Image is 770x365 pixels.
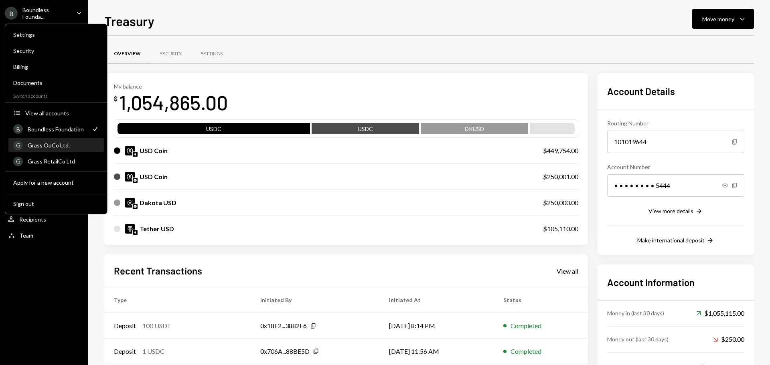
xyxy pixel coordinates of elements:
div: Move money [702,15,734,23]
a: Security [150,44,191,64]
a: Security [8,43,104,58]
div: Overview [114,50,141,57]
div: 100 USDT [142,321,171,331]
a: Overview [104,44,150,64]
div: 0x706A...88BE5D [260,347,310,356]
div: $250.00 [713,335,744,344]
div: B [5,7,18,20]
div: $250,000.00 [543,198,578,208]
img: ethereum-mainnet [133,230,138,235]
div: Boundless Founda... [22,6,70,20]
div: My balance [114,83,228,90]
div: Team [19,232,33,239]
div: G [13,141,23,150]
div: Security [160,50,182,57]
div: Money in (last 30 days) [607,309,664,317]
img: base-mainnet [133,178,138,183]
th: Status [494,287,588,313]
div: USD Coin [140,172,168,181]
img: DKUSD [125,198,135,208]
th: Initiated At [379,287,494,313]
div: View all accounts [25,110,99,117]
img: base-mainnet [133,204,138,209]
img: ethereum-mainnet [133,152,138,157]
button: View more details [648,207,703,216]
a: Billing [8,59,104,74]
th: Initiated By [251,287,379,313]
div: Apply for a new account [13,179,99,186]
a: GGrass RetailCo Ltd [8,154,104,168]
div: 101019644 [607,131,744,153]
div: Grass RetailCo Ltd [28,158,99,165]
div: $1,055,115.00 [696,309,744,318]
button: View all accounts [8,106,104,121]
div: Billing [13,63,99,70]
a: View all [557,266,578,275]
td: [DATE] 8:14 PM [379,313,494,339]
div: View all [557,267,578,275]
h1: Treasury [104,13,154,29]
div: Account Number [607,163,744,171]
div: DKUSD [421,125,528,136]
div: Money out (last 30 days) [607,335,669,343]
div: Boundless Foundation [28,126,86,133]
div: Sign out [13,200,99,207]
a: Recipients [5,212,83,226]
div: USDC [312,125,419,136]
a: Team [5,228,83,242]
div: 1 USDC [142,347,164,356]
a: Settings [191,44,232,64]
div: Completed [511,347,541,356]
div: Deposit [114,347,136,356]
div: 1,054,865.00 [119,90,228,115]
button: Sign out [8,197,104,211]
div: USDC [118,125,310,136]
div: G [13,157,23,166]
img: USDC [125,172,135,181]
div: $250,001.00 [543,172,578,181]
a: Documents [8,75,104,90]
div: Completed [511,321,541,331]
td: [DATE] 11:56 AM [379,339,494,364]
div: Security [13,47,99,54]
div: Deposit [114,321,136,331]
div: Switch accounts [5,91,107,99]
img: USDT [125,224,135,234]
div: 0x18E2...3882F6 [260,321,307,331]
div: Documents [13,79,99,86]
div: $105,110.00 [543,224,578,234]
img: USDC [125,146,135,155]
div: Grass OpCo Ltd. [28,142,99,149]
div: Routing Number [607,119,744,127]
div: Make international deposit [637,237,705,244]
div: Settings [13,31,99,38]
div: Settings [201,50,223,57]
div: $449,754.00 [543,146,578,155]
th: Type [104,287,251,313]
div: Recipients [19,216,46,223]
div: View more details [648,208,693,214]
a: GGrass OpCo Ltd. [8,138,104,152]
div: • • • • • • • • 5444 [607,174,744,197]
div: Dakota USD [140,198,176,208]
h2: Recent Transactions [114,264,202,277]
h2: Account Details [607,85,744,98]
button: Make international deposit [637,236,714,245]
div: $ [114,95,118,103]
div: B [13,124,23,134]
div: Tether USD [140,224,174,234]
button: Apply for a new account [8,175,104,190]
h2: Account Information [607,276,744,289]
button: Move money [692,9,754,29]
a: Settings [8,27,104,42]
div: USD Coin [140,146,168,155]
